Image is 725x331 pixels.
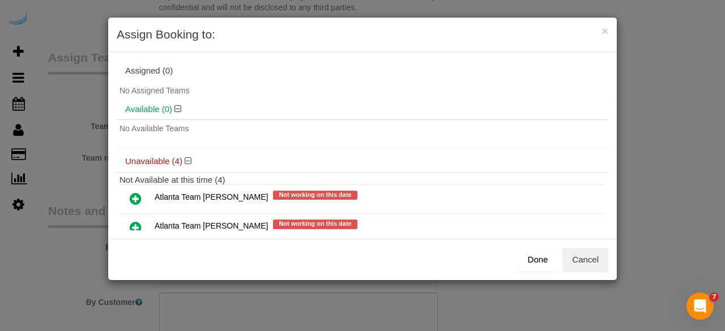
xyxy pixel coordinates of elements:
span: No Available Teams [120,124,189,133]
iframe: Intercom live chat [686,293,714,320]
span: 7 [710,293,719,302]
h4: Not Available at this time (4) [120,175,605,185]
span: Atlanta Team [PERSON_NAME] [155,192,268,201]
h4: Unavailable (4) [125,157,600,166]
span: Not working on this date [273,191,357,200]
h4: Available (0) [125,105,600,114]
span: Atlanta Team [PERSON_NAME] [155,222,268,231]
button: Done [518,248,558,272]
span: Not working on this date [273,220,357,229]
span: No Assigned Teams [120,86,189,95]
button: × [602,25,608,37]
div: Assigned (0) [125,66,600,76]
h3: Assign Booking to: [117,26,608,43]
button: Cancel [562,248,608,272]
